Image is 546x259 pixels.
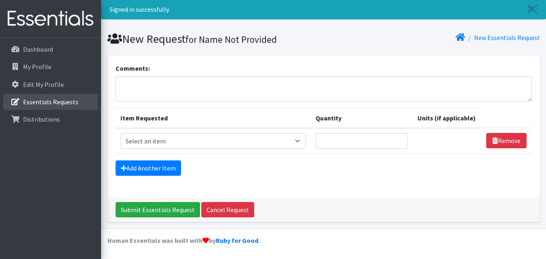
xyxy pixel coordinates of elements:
p: Distributions [23,115,60,123]
a: Remove [486,133,527,148]
a: Add Another Item [116,160,181,176]
th: Item Requested [116,108,311,128]
a: Cancel Request [201,202,254,217]
h1: New Request [108,32,321,46]
a: My Profile [3,59,98,75]
img: HumanEssentials [3,5,98,32]
th: Units (if applicable) [413,108,481,128]
a: Ruby for Good [216,236,258,244]
p: Essentials Requests [23,98,78,106]
th: Quantity [311,108,413,128]
a: New Essentials Request [474,34,540,42]
strong: Human Essentials was built with by . [108,236,260,244]
a: Distributions [3,111,98,127]
p: My Profile [23,63,51,71]
p: Dashboard [23,45,53,53]
input: Submit Essentials Request [116,202,200,217]
a: Dashboard [3,41,98,57]
label: Comments: [116,63,150,73]
a: Edit My Profile [3,76,98,93]
p: Edit My Profile [23,80,64,88]
small: for Name Not Provided [186,34,277,45]
a: Essentials Requests [3,94,98,110]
